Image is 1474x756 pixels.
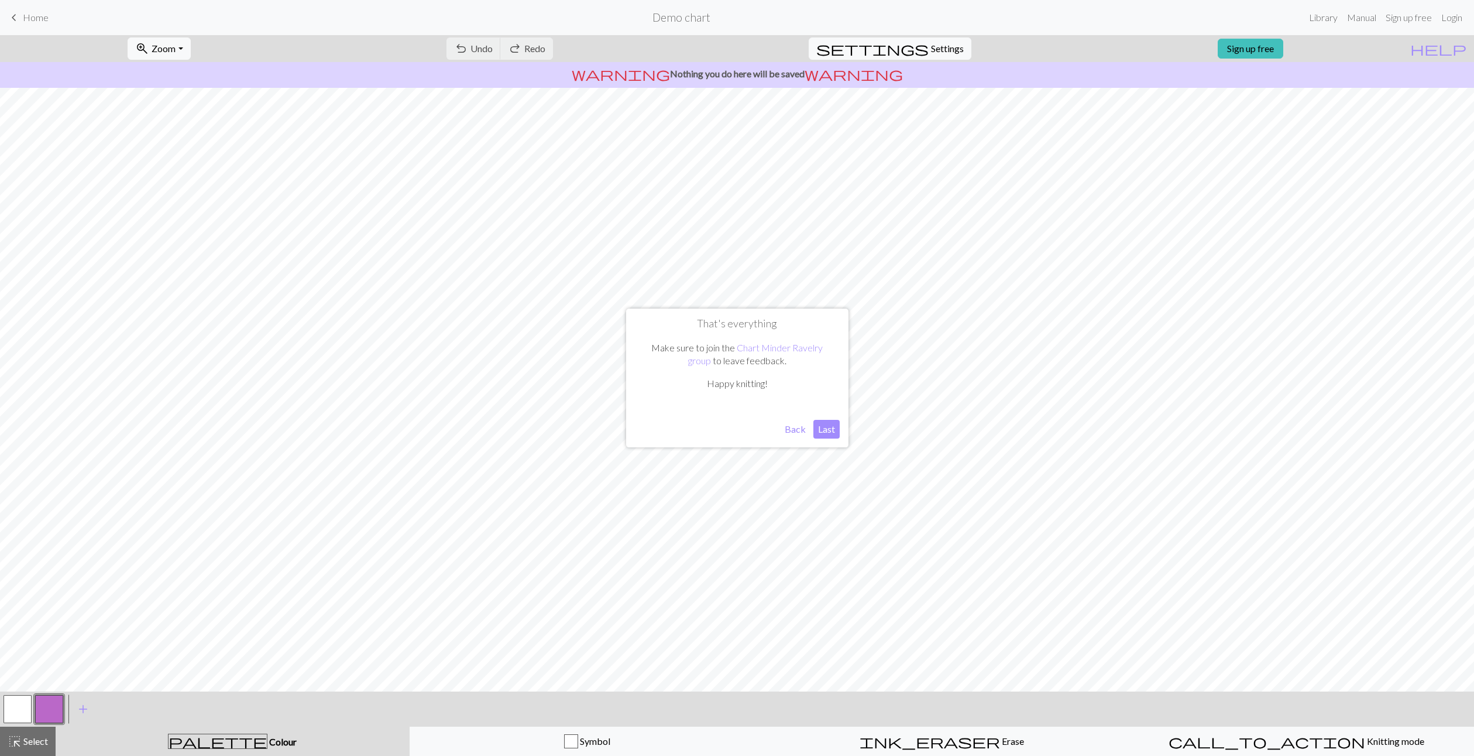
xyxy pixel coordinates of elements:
[8,733,22,750] span: highlight_alt
[1000,736,1024,747] span: Erase
[813,420,840,439] button: Last
[572,66,670,82] span: warning
[1304,6,1342,29] a: Library
[128,37,190,60] button: Zoom
[152,43,176,54] span: Zoom
[5,67,1469,81] p: Nothing you do here will be saved
[626,309,848,448] div: That's everything
[809,37,971,60] button: SettingsSettings
[1381,6,1437,29] a: Sign up free
[7,8,49,28] a: Home
[764,727,1119,756] button: Erase
[931,42,964,56] span: Settings
[688,342,823,366] a: Chart Minder Ravelry group
[1410,40,1466,57] span: help
[1218,39,1283,59] a: Sign up free
[635,317,840,330] h1: That's everything
[1365,736,1424,747] span: Knitting mode
[816,42,929,56] i: Settings
[652,11,710,24] h2: Demo chart
[641,341,834,368] p: Make sure to join the to leave feedback.
[22,736,48,747] span: Select
[23,12,49,23] span: Home
[1119,727,1474,756] button: Knitting mode
[816,40,929,57] span: settings
[641,377,834,390] p: Happy knitting!
[1342,6,1381,29] a: Manual
[7,9,21,26] span: keyboard_arrow_left
[410,727,764,756] button: Symbol
[169,733,267,750] span: palette
[1169,733,1365,750] span: call_to_action
[76,701,90,717] span: add
[267,736,297,747] span: Colour
[780,420,810,439] button: Back
[56,727,410,756] button: Colour
[1437,6,1467,29] a: Login
[860,733,1000,750] span: ink_eraser
[805,66,903,82] span: warning
[135,40,149,57] span: zoom_in
[578,736,610,747] span: Symbol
